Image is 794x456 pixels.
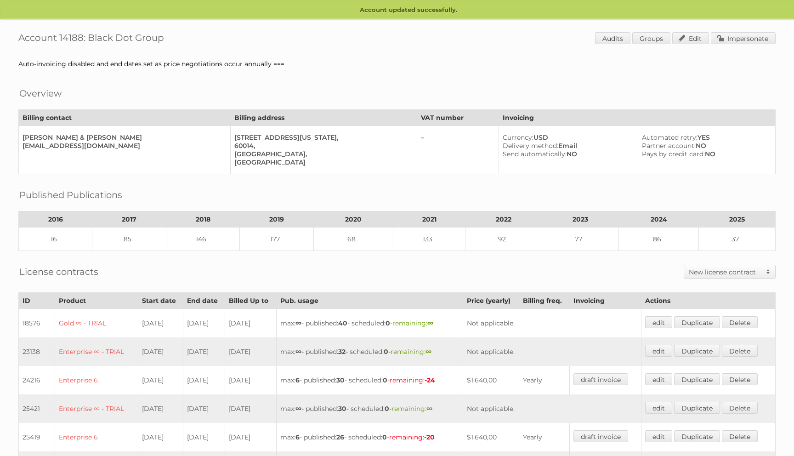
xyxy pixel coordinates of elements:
[55,337,138,366] td: Enterprise ∞ - TRIAL
[503,142,558,150] span: Delivery method:
[225,337,276,366] td: [DATE]
[295,348,301,356] strong: ∞
[338,319,347,327] strong: 40
[55,394,138,423] td: Enterprise ∞ - TRIAL
[19,366,55,394] td: 24216
[19,110,231,126] th: Billing contact
[542,211,619,228] th: 2023
[393,228,465,251] td: 133
[642,142,768,150] div: NO
[645,345,672,357] a: edit
[240,211,313,228] th: 2019
[234,158,409,166] div: [GEOGRAPHIC_DATA]
[138,423,183,451] td: [DATE]
[672,32,709,44] a: Edit
[645,316,672,328] a: edit
[55,309,138,338] td: Gold ∞ - TRIAL
[390,376,435,384] span: remaining:
[722,430,758,442] a: Delete
[426,405,432,413] strong: ∞
[385,405,389,413] strong: 0
[632,32,670,44] a: Groups
[425,348,431,356] strong: ∞
[684,265,775,278] a: New license contract
[674,430,720,442] a: Duplicate
[503,142,630,150] div: Email
[425,376,435,384] strong: -24
[391,405,432,413] span: remaining:
[573,373,628,385] a: draft invoice
[393,211,465,228] th: 2021
[240,228,313,251] td: 177
[674,345,720,357] a: Duplicate
[234,133,409,142] div: [STREET_ADDRESS][US_STATE],
[138,394,183,423] td: [DATE]
[295,433,300,441] strong: 6
[19,265,98,279] h2: License contracts
[698,211,775,228] th: 2025
[19,211,92,228] th: 2016
[689,268,761,277] h2: New license contract
[313,228,393,251] td: 68
[465,228,542,251] td: 92
[642,133,698,142] span: Automated retry:
[392,319,433,327] span: remaining:
[698,228,775,251] td: 37
[19,309,55,338] td: 18576
[183,394,225,423] td: [DATE]
[542,228,619,251] td: 77
[503,133,630,142] div: USD
[417,110,499,126] th: VAT number
[674,316,720,328] a: Duplicate
[338,348,346,356] strong: 32
[23,142,223,150] div: [EMAIL_ADDRESS][DOMAIN_NAME]
[225,309,276,338] td: [DATE]
[674,373,720,385] a: Duplicate
[19,337,55,366] td: 23138
[138,366,183,394] td: [DATE]
[138,293,183,309] th: Start date
[382,433,387,441] strong: 0
[336,376,345,384] strong: 30
[295,376,300,384] strong: 6
[417,126,499,174] td: –
[55,366,138,394] td: Enterprise 6
[183,337,225,366] td: [DATE]
[92,211,166,228] th: 2017
[19,188,122,202] h2: Published Publications
[569,293,641,309] th: Invoicing
[465,211,542,228] th: 2022
[276,337,463,366] td: max: - published: - scheduled: -
[503,150,567,158] span: Send automatically:
[183,423,225,451] td: [DATE]
[338,405,346,413] strong: 30
[389,433,435,441] span: remaining:
[276,293,463,309] th: Pub. usage
[166,211,239,228] th: 2018
[642,150,768,158] div: NO
[19,228,92,251] td: 16
[645,402,672,414] a: edit
[463,309,641,338] td: Not applicable.
[276,394,463,423] td: max: - published: - scheduled: -
[711,32,776,44] a: Impersonate
[463,423,519,451] td: $1.640,00
[642,150,705,158] span: Pays by credit card:
[295,319,301,327] strong: ∞
[391,348,431,356] span: remaining:
[519,423,569,451] td: Yearly
[722,345,758,357] a: Delete
[313,211,393,228] th: 2020
[183,293,225,309] th: End date
[19,293,55,309] th: ID
[386,319,390,327] strong: 0
[722,402,758,414] a: Delete
[166,228,239,251] td: 146
[55,293,138,309] th: Product
[276,366,463,394] td: max: - published: - scheduled: -
[619,211,699,228] th: 2024
[19,394,55,423] td: 25421
[761,265,775,278] span: Toggle
[18,60,776,68] div: Auto-invoicing disabled and end dates set as price negotiations occur annually ===
[499,110,776,126] th: Invoicing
